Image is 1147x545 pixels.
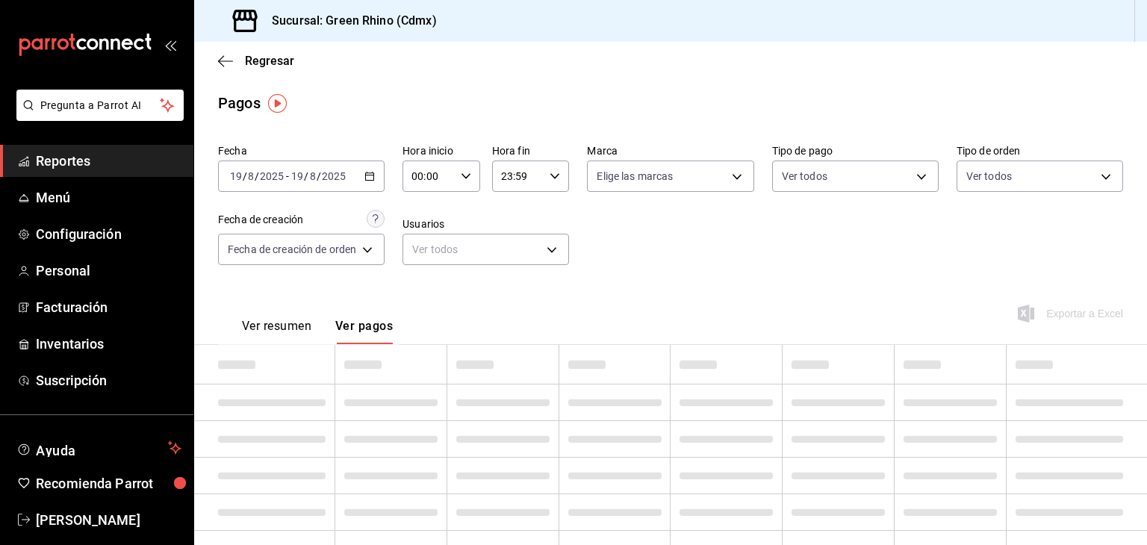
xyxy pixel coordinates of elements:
[40,98,161,113] span: Pregunta a Parrot AI
[259,170,285,182] input: ----
[402,234,569,265] div: Ver todos
[16,90,184,121] button: Pregunta a Parrot AI
[268,94,287,113] img: Tooltip marker
[218,212,303,228] div: Fecha de creación
[36,473,181,493] span: Recomienda Parrot
[36,151,181,171] span: Reportes
[228,242,356,257] span: Fecha de creación de orden
[36,224,181,244] span: Configuración
[243,170,247,182] span: /
[218,92,261,114] div: Pagos
[286,170,289,182] span: -
[782,169,827,184] span: Ver todos
[587,146,753,156] label: Marca
[36,334,181,354] span: Inventarios
[772,146,939,156] label: Tipo de pago
[242,319,393,344] div: navigation tabs
[229,170,243,182] input: --
[402,146,480,156] label: Hora inicio
[36,370,181,390] span: Suscripción
[218,146,385,156] label: Fecha
[290,170,304,182] input: --
[335,319,393,344] button: Ver pagos
[36,261,181,281] span: Personal
[309,170,317,182] input: --
[492,146,570,156] label: Hora fin
[317,170,321,182] span: /
[36,187,181,208] span: Menú
[164,39,176,51] button: open_drawer_menu
[597,169,673,184] span: Elige las marcas
[36,439,162,457] span: Ayuda
[218,54,294,68] button: Regresar
[245,54,294,68] span: Regresar
[957,146,1123,156] label: Tipo de orden
[402,219,569,229] label: Usuarios
[36,510,181,530] span: [PERSON_NAME]
[321,170,346,182] input: ----
[255,170,259,182] span: /
[260,12,437,30] h3: Sucursal: Green Rhino (Cdmx)
[36,297,181,317] span: Facturación
[242,319,311,344] button: Ver resumen
[966,169,1012,184] span: Ver todos
[10,108,184,124] a: Pregunta a Parrot AI
[247,170,255,182] input: --
[304,170,308,182] span: /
